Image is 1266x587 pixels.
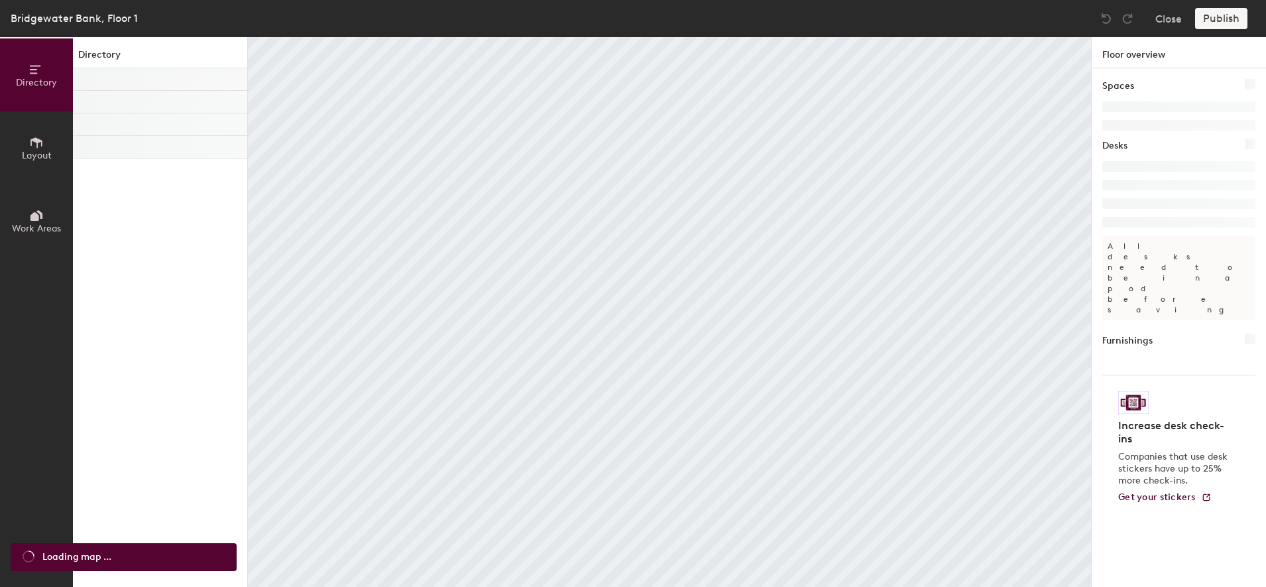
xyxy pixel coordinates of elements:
[1118,451,1232,487] p: Companies that use desk stickers have up to 25% more check-ins.
[248,37,1091,587] canvas: Map
[1102,334,1153,348] h1: Furnishings
[1118,491,1196,503] span: Get your stickers
[1118,391,1149,414] img: Sticker logo
[22,150,52,161] span: Layout
[1118,419,1232,446] h4: Increase desk check-ins
[1100,12,1113,25] img: Undo
[42,550,111,564] span: Loading map ...
[73,48,247,68] h1: Directory
[1155,8,1182,29] button: Close
[12,223,61,234] span: Work Areas
[1102,139,1127,153] h1: Desks
[1102,79,1134,94] h1: Spaces
[1092,37,1266,68] h1: Floor overview
[11,10,138,27] div: Bridgewater Bank, Floor 1
[1118,492,1212,503] a: Get your stickers
[16,77,57,88] span: Directory
[1102,235,1255,320] p: All desks need to be in a pod before saving
[1121,12,1134,25] img: Redo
